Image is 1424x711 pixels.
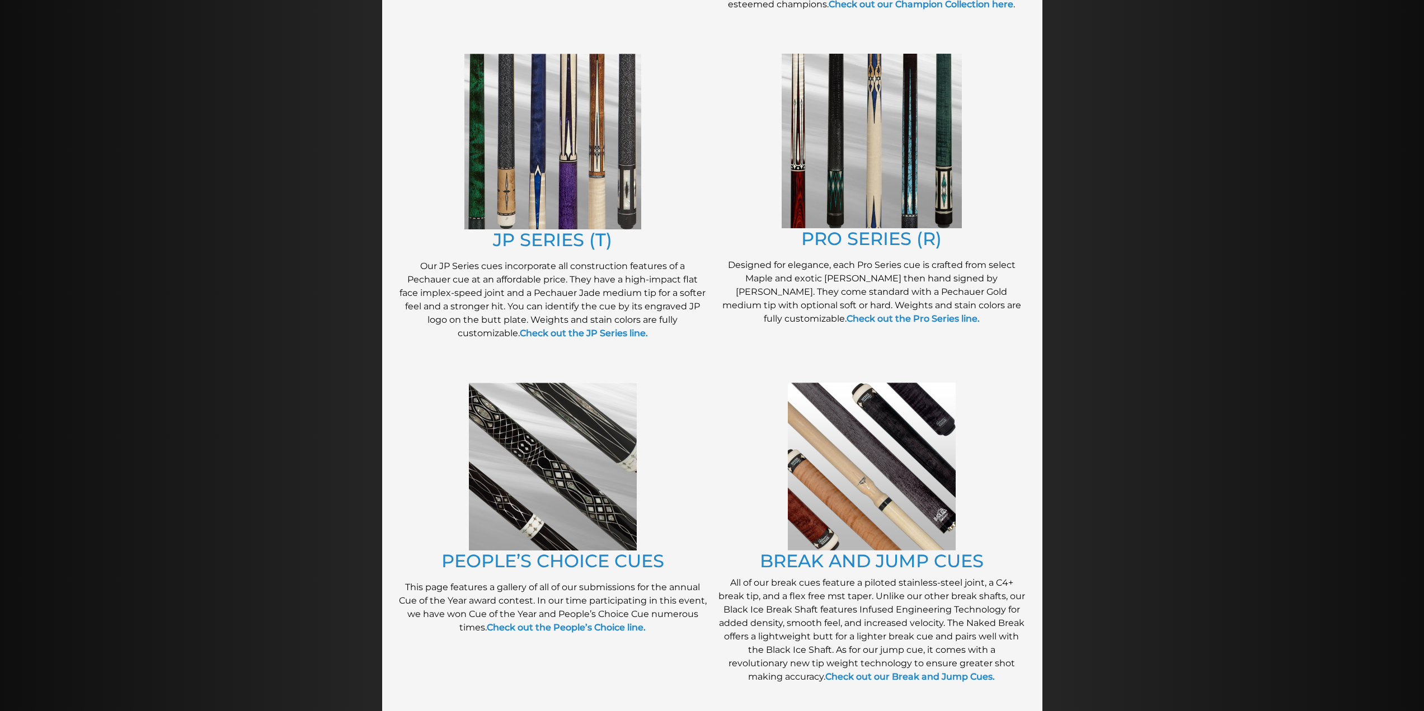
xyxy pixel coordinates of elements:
[520,328,648,338] a: Check out the JP Series line.
[493,229,612,251] a: JP SERIES (T)
[760,550,984,572] a: BREAK AND JUMP CUES
[801,228,942,249] a: PRO SERIES (R)
[399,581,707,634] p: This page features a gallery of all of our submissions for the annual Cue of the Year award conte...
[718,258,1026,326] p: Designed for elegance, each Pro Series cue is crafted from select Maple and exotic [PERSON_NAME] ...
[441,550,664,572] a: PEOPLE’S CHOICE CUES
[718,576,1026,684] p: All of our break cues feature a piloted stainless-steel joint, a C4+ break tip, and a flex free m...
[847,313,980,324] a: Check out the Pro Series line.
[399,260,707,340] p: Our JP Series cues incorporate all construction features of a Pechauer cue at an affordable price...
[487,622,646,633] a: Check out the People’s Choice line.
[825,671,995,682] a: Check out our Break and Jump Cues.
